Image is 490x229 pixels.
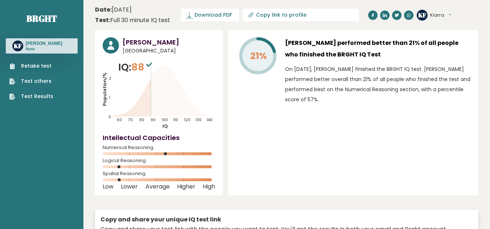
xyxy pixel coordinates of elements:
span: Spatial Reasoning [103,172,215,175]
a: Test Results [9,93,53,100]
text: KF [14,42,22,50]
span: [GEOGRAPHIC_DATA] [123,47,215,55]
a: Test others [9,77,53,85]
span: Low [103,185,114,188]
span: Average [145,185,170,188]
span: 88 [131,60,154,74]
p: None [26,47,62,52]
tspan: 2 [109,76,111,81]
a: Brght [26,13,57,24]
time: [DATE] [95,5,132,14]
b: Test: [95,16,110,24]
tspan: 1 [109,95,110,100]
tspan: 120 [185,117,191,123]
span: Lower [121,185,138,188]
b: Date: [95,5,112,14]
tspan: 21% [250,50,267,62]
p: IQ: [118,60,154,75]
tspan: 140 [207,117,213,123]
tspan: IQ [163,123,168,129]
span: Higher [177,185,195,188]
tspan: 80 [140,117,145,123]
tspan: 0 [108,115,111,120]
tspan: 60 [117,117,122,123]
h3: [PERSON_NAME] performed better than 21% of all people who finished the BRGHT IQ Test [285,37,471,60]
tspan: Population/% [102,73,108,106]
span: High [203,185,215,188]
a: Download PDF [181,9,239,21]
a: Retake test [9,62,53,70]
tspan: 110 [174,117,178,123]
tspan: 70 [128,117,133,123]
div: Full 30 minute IQ test [95,16,170,25]
tspan: 90 [151,117,156,123]
span: Logical Reasoning [103,159,215,162]
text: KF [418,10,426,19]
h3: [PERSON_NAME] [26,41,62,46]
h3: [PERSON_NAME] [123,37,215,47]
span: Numerical Reasoning [103,146,215,149]
button: Kiarra [430,12,451,19]
div: Copy and share your unique IQ test link [100,215,473,224]
p: On [DATE], [PERSON_NAME] finished the BRGHT IQ test. [PERSON_NAME] performed better overall than ... [285,64,471,105]
tspan: 130 [195,117,202,123]
tspan: 100 [162,117,168,123]
span: Download PDF [194,11,232,19]
h4: Intellectual Capacities [103,133,215,143]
